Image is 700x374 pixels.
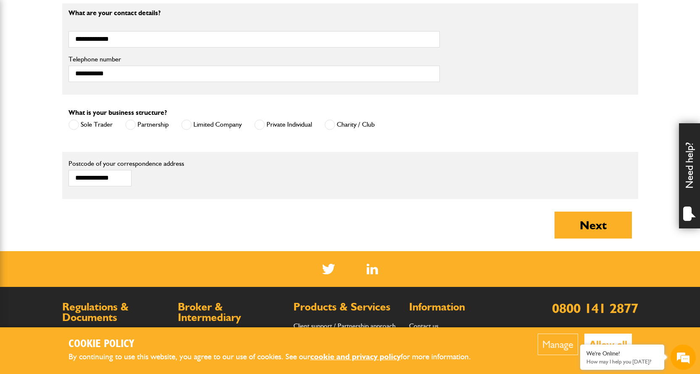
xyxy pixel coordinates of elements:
button: Allow all [584,334,632,355]
label: Postcode of your correspondence address [69,160,197,167]
input: Enter your email address [11,103,153,121]
a: 0800 141 2877 [552,300,638,316]
h2: Products & Services [293,302,401,313]
a: cookie and privacy policy [310,352,401,361]
div: Minimize live chat window [138,4,158,24]
label: What is your business structure? [69,109,167,116]
em: Start Chat [114,259,153,271]
img: Linked In [367,264,378,274]
label: Charity / Club [325,119,375,130]
a: LinkedIn [367,264,378,274]
div: Chat with us now [44,47,141,58]
p: By continuing to use this website, you agree to our use of cookies. See our for more information. [69,350,485,363]
h2: Regulations & Documents [62,302,169,323]
textarea: Type your message and hit 'Enter' [11,152,153,252]
label: Private Individual [254,119,312,130]
h2: Information [409,302,516,313]
a: Client support / Partnership approach [293,322,396,330]
label: Limited Company [181,119,242,130]
p: How may I help you today? [586,358,658,365]
label: Partnership [125,119,169,130]
button: Manage [538,334,578,355]
img: d_20077148190_company_1631870298795_20077148190 [14,47,35,58]
p: What are your contact details? [69,10,440,16]
input: Enter your phone number [11,127,153,146]
img: Twitter [322,264,335,274]
label: Telephone number [69,56,440,63]
a: Contact us [409,322,438,330]
h2: Broker & Intermediary [178,302,285,323]
button: Next [555,212,632,239]
h2: Cookie Policy [69,338,485,351]
input: Enter your last name [11,78,153,96]
div: Need help? [679,123,700,228]
div: We're Online! [586,350,658,357]
label: Sole Trader [69,119,113,130]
